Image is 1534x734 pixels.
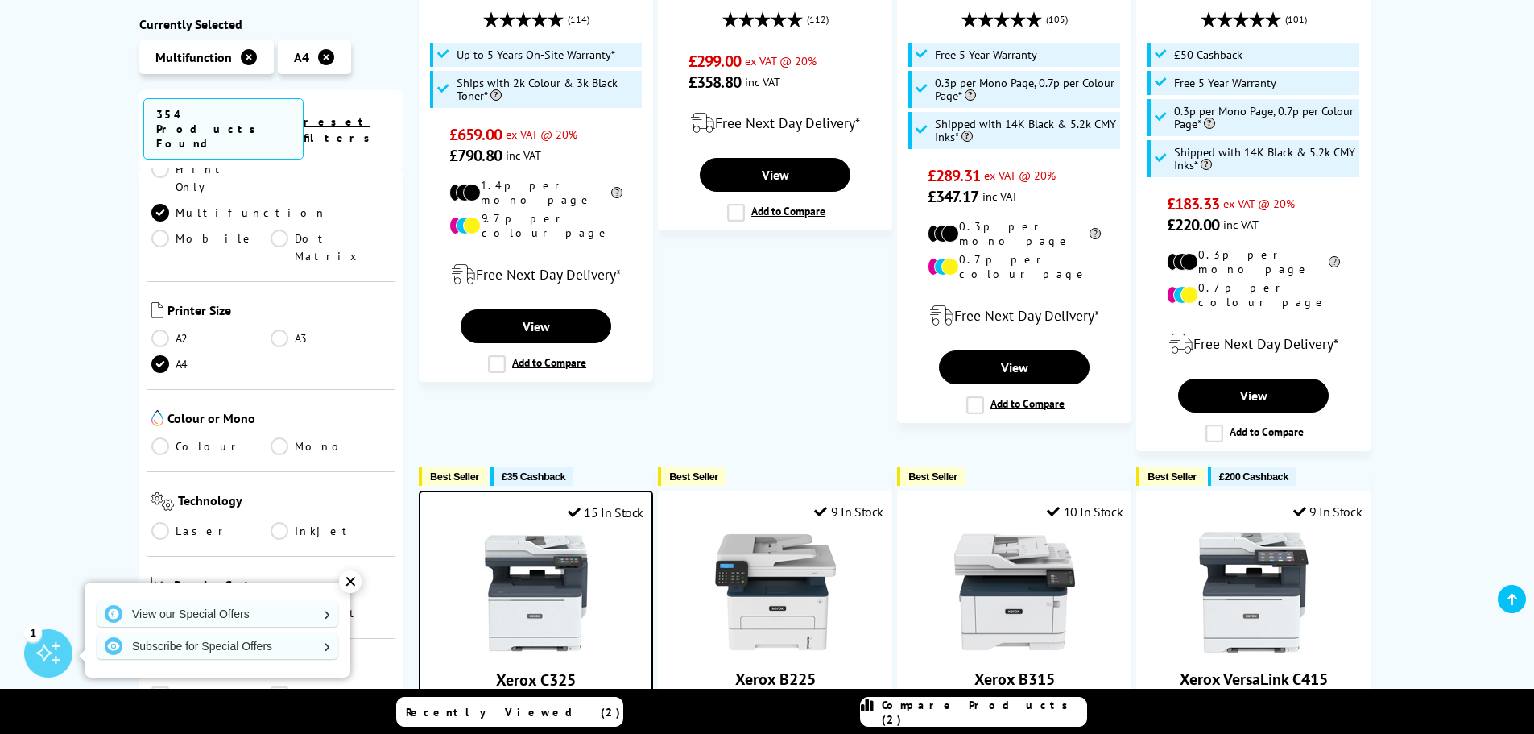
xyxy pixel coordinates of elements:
span: Free 5 Year Warranty [935,48,1037,61]
span: £347.17 [928,186,978,207]
a: Xerox B315 [974,669,1055,690]
button: £35 Cashback [490,467,573,486]
label: Add to Compare [966,396,1065,414]
span: Best Seller [1147,471,1197,483]
span: £299.00 [688,51,741,72]
li: 0.3p per mono page [1167,247,1340,276]
li: 0.7p per colour page [928,252,1101,281]
a: Xerox VersaLink C415 [1180,669,1328,690]
div: ✕ [339,570,362,593]
img: Printer Size [151,302,163,318]
span: £183.33 [1167,193,1219,214]
span: Colour or Mono [167,410,391,429]
span: £220.00 [1167,214,1219,235]
a: Laser [151,522,271,540]
a: Xerox C325 [496,670,576,690]
span: Up to 5 Years On-Site Warranty* [457,48,615,61]
span: Compare Products (2) [882,698,1086,727]
a: View [939,350,1089,384]
span: Ships with 2k Colour & 3k Black Toner* [457,77,639,102]
a: reset filters [304,114,378,145]
span: 354 Products Found [143,98,304,160]
a: Colour [151,437,271,455]
label: Add to Compare [488,355,586,373]
a: A4 [151,355,271,373]
span: (114) [568,4,589,35]
a: Print Only [151,160,271,196]
img: Technology [151,492,175,511]
span: Printer Size [167,302,391,321]
label: Add to Compare [727,204,825,222]
span: Shipped with 14K Black & 5.2k CMY Inks* [935,118,1117,143]
a: Mobile [151,230,271,265]
img: Xerox B315 [954,532,1075,653]
span: inc VAT [1223,217,1259,232]
span: Best Seller [669,471,718,483]
div: 9 In Stock [814,504,883,520]
span: Recently Viewed (2) [406,705,621,719]
span: £790.80 [449,145,502,166]
a: Xerox VersaLink C415 [1193,640,1314,656]
a: Xerox B225 [735,669,816,690]
div: 10 In Stock [1047,504,1123,520]
span: 0.3p per Mono Page, 0.7p per Colour Page* [935,77,1117,102]
div: 1 [24,624,42,641]
a: Compare Products (2) [860,697,1087,727]
span: £659.00 [449,124,502,145]
a: Multifunction [151,204,327,222]
a: View [700,158,850,192]
li: 0.3p per mono page [928,219,1101,248]
label: Add to Compare [1205,425,1304,442]
div: Currently Selected [139,16,403,32]
a: Recently Viewed (2) [396,697,623,727]
div: modal_delivery [667,101,883,146]
span: inc VAT [506,147,541,163]
button: Best Seller [419,467,487,486]
button: Best Seller [897,467,965,486]
button: £200 Cashback [1208,467,1296,486]
span: Best Seller [430,471,479,483]
span: £50 Cashback [1174,48,1242,61]
span: (105) [1046,4,1068,35]
span: £289.31 [928,165,980,186]
a: A3 [271,330,391,347]
a: USB [151,687,271,705]
a: Network [271,687,391,705]
a: Xerox B225 [715,640,836,656]
a: Dot Matrix [271,230,391,265]
span: 0.3p per Mono Page, 0.7p per Colour Page* [1174,105,1356,131]
a: Xerox B315 [954,640,1075,656]
img: Xerox VersaLink C415 [1193,532,1314,653]
img: Xerox C325 [476,533,597,653]
span: inc VAT [745,74,780,89]
div: modal_delivery [906,293,1123,338]
a: A2 [151,330,271,347]
button: Best Seller [658,467,726,486]
span: £200 Cashback [1219,471,1288,483]
span: Shipped with 14K Black & 5.2k CMY Inks* [1174,146,1356,172]
li: 0.7p per colour page [1167,280,1340,309]
span: Free 5 Year Warranty [1174,77,1276,89]
img: Colour or Mono [151,410,163,426]
span: £35 Cashback [502,471,565,483]
div: 9 In Stock [1293,504,1362,520]
a: Xerox C325 [476,641,597,657]
a: Inkjet [271,522,391,540]
li: 9.7p per colour page [449,211,622,240]
div: 15 In Stock [568,504,643,520]
div: modal_delivery [428,252,644,297]
span: £358.80 [688,72,741,93]
span: Best Seller [908,471,957,483]
span: inc VAT [982,189,1018,204]
div: modal_delivery [1145,321,1362,367]
span: ex VAT @ 20% [984,168,1056,183]
a: Subscribe for Special Offers [97,633,338,659]
span: ex VAT @ 20% [1223,196,1295,211]
span: Technology [178,492,391,514]
span: Multifunction [155,49,232,65]
span: A4 [294,49,309,65]
img: Xerox B225 [715,532,836,653]
span: (112) [807,4,829,35]
span: (101) [1285,4,1307,35]
span: ex VAT @ 20% [506,126,577,142]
